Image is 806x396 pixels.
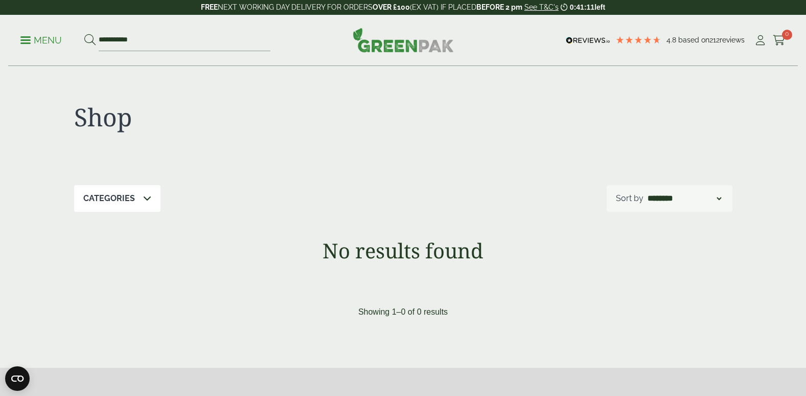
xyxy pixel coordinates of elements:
i: Cart [773,35,786,46]
select: Shop order [646,192,723,205]
a: Menu [20,34,62,45]
a: 0 [773,33,786,48]
strong: OVER £100 [373,3,410,11]
strong: FREE [201,3,218,11]
span: 0 [782,30,792,40]
p: Menu [20,34,62,47]
img: GreenPak Supplies [353,28,454,52]
span: reviews [720,36,745,44]
span: Based on [678,36,709,44]
h1: Shop [74,102,403,132]
p: Categories [83,192,135,205]
img: REVIEWS.io [566,37,610,44]
p: Showing 1–0 of 0 results [358,306,448,318]
span: left [594,3,605,11]
p: Sort by [616,192,643,205]
div: 4.79 Stars [615,35,661,45]
button: Open CMP widget [5,366,30,391]
h1: No results found [47,238,760,263]
span: 0:41:11 [570,3,594,11]
span: 212 [709,36,720,44]
a: See T&C's [524,3,559,11]
strong: BEFORE 2 pm [476,3,522,11]
span: 4.8 [666,36,678,44]
i: My Account [754,35,767,46]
